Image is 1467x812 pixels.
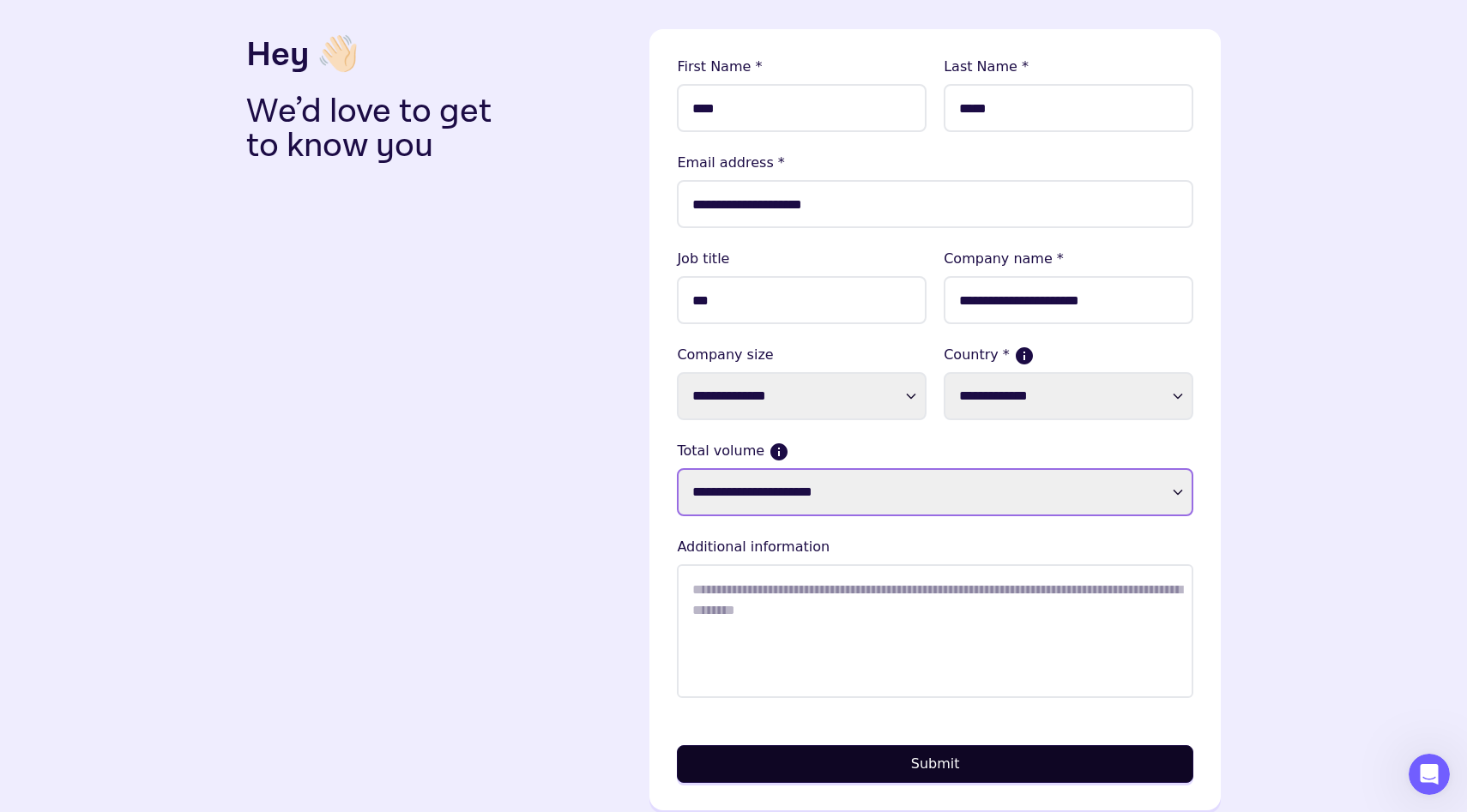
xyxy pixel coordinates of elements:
[677,441,1193,461] label: Total volume
[246,94,519,163] p: We’d love to get to know you
[944,249,1193,269] lable: Company name *
[944,345,1193,365] label: Country *
[246,29,636,81] h3: Hey 👋🏻
[677,153,1193,173] lable: Email address *
[677,57,927,77] lable: First Name *
[677,537,1193,557] lable: Additional information
[771,444,787,460] button: Current monthly volume your business makes in USD
[1409,754,1450,795] iframe: Intercom live chat
[677,249,927,269] lable: Job title
[1017,348,1032,364] button: If more than one country, please select where the majority of your sales come from.
[677,345,927,365] label: Company size
[677,745,1193,783] button: Submit
[944,57,1193,77] lable: Last Name *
